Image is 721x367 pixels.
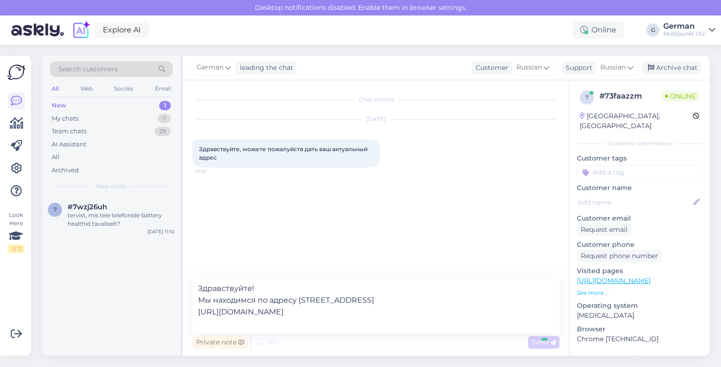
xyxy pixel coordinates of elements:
[192,95,560,104] div: Chat started
[562,63,592,73] div: Support
[577,266,702,276] p: Visited pages
[577,197,691,207] input: Add name
[95,22,149,38] a: Explore AI
[577,139,702,148] div: Customer information
[516,62,542,73] span: Russian
[577,311,702,321] p: [MEDICAL_DATA]
[78,83,95,95] div: Web
[642,61,701,74] div: Archive chat
[600,62,626,73] span: Russian
[577,324,702,334] p: Browser
[52,127,86,136] div: Team chats
[158,114,171,123] div: 7
[577,353,702,362] div: Extra
[577,214,702,223] p: Customer email
[8,63,25,81] img: Askly Logo
[52,166,79,175] div: Archived
[577,183,702,193] p: Customer name
[8,211,24,253] div: Look Here
[153,83,173,95] div: Email
[577,301,702,311] p: Operating system
[68,203,107,211] span: #7wzj26uh
[96,182,126,191] span: New chats
[71,20,91,40] img: explore-ai
[199,145,369,161] span: Здравствуйте, можете пожалуйста дать ваш актуальный адрес
[195,168,230,175] span: 17:12
[646,23,660,37] div: G
[197,62,223,73] span: German
[472,63,508,73] div: Customer
[577,250,662,262] div: Request phone number
[52,114,78,123] div: My chats
[192,115,560,123] div: [DATE]
[663,23,705,30] div: German
[661,91,699,101] span: Online
[154,127,171,136] div: 29
[577,289,702,297] p: See more ...
[58,64,118,74] span: Search customers
[52,101,66,110] div: New
[577,334,702,344] p: Chrome [TECHNICAL_ID]
[585,94,589,101] span: 7
[68,211,175,228] div: tervist, mis teie telefonide battery healthid tavaliselt?
[159,101,171,110] div: 1
[54,206,57,213] span: 7
[577,223,631,236] div: Request email
[580,111,693,131] div: [GEOGRAPHIC_DATA], [GEOGRAPHIC_DATA]
[52,153,60,162] div: All
[599,91,661,102] div: # 73faazzm
[147,228,175,235] div: [DATE] 11:10
[663,23,715,38] a: GermanMobipunkt OÜ
[663,30,705,38] div: Mobipunkt OÜ
[577,276,651,285] a: [URL][DOMAIN_NAME]
[8,245,24,253] div: 2 / 3
[50,83,61,95] div: All
[573,22,624,38] div: Online
[112,83,135,95] div: Socials
[577,165,702,179] input: Add a tag
[577,153,702,163] p: Customer tags
[577,240,702,250] p: Customer phone
[52,140,86,149] div: AI Assistant
[236,63,293,73] div: leading the chat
